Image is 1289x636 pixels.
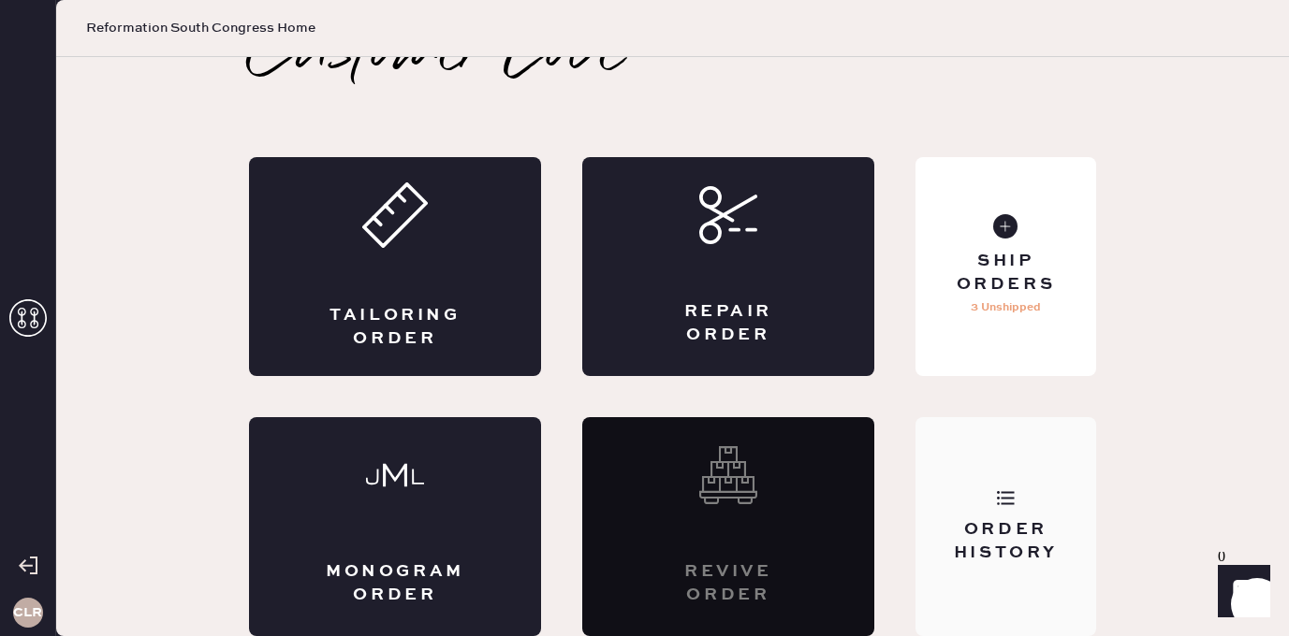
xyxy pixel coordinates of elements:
[1200,552,1281,632] iframe: Front Chat
[971,296,1041,319] p: 3 Unshipped
[930,250,1081,296] div: Ship Orders
[324,304,466,351] div: Tailoring Order
[249,15,624,90] h2: Customer Love
[657,300,799,347] div: Repair Order
[582,417,874,636] div: Interested? Contact us at care@hemster.co
[324,560,466,607] div: Monogram Order
[86,19,315,37] span: Reformation South Congress Home
[13,606,42,619] h3: CLR
[657,560,799,607] div: Revive order
[930,518,1081,565] div: Order History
